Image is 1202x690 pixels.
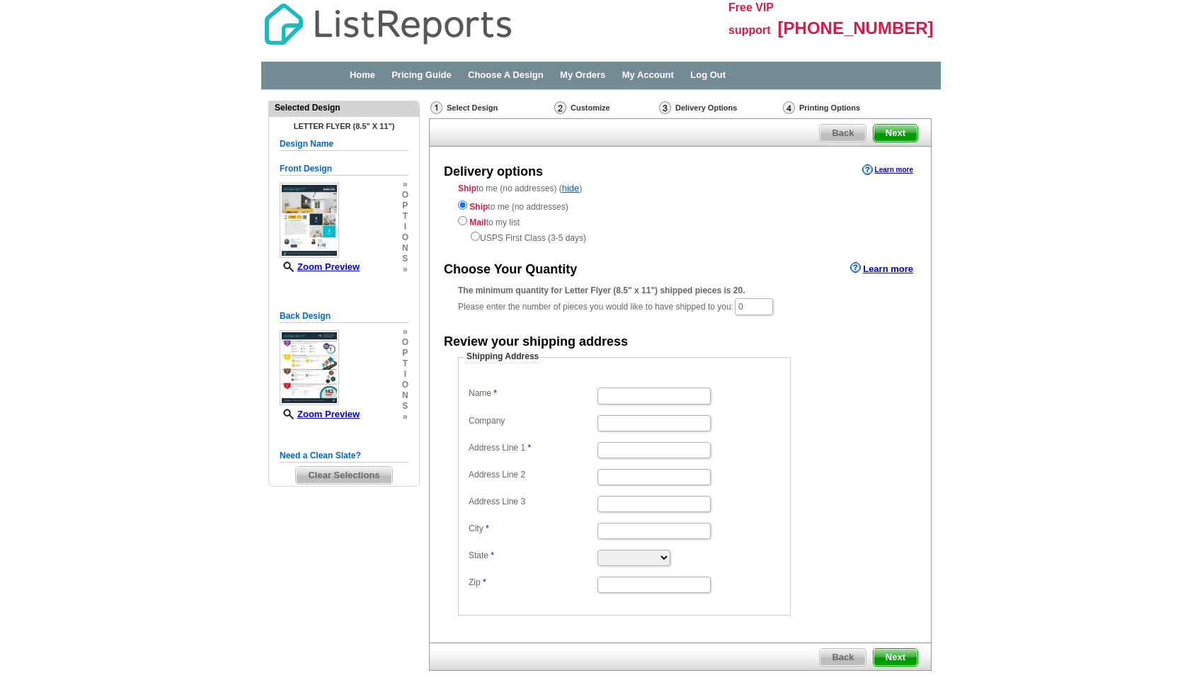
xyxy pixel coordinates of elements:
[622,69,674,80] a: My Account
[444,333,628,351] div: Review your shipping address
[465,351,540,363] legend: Shipping Address
[874,649,917,666] span: Next
[469,442,596,454] label: Address Line 1
[402,200,408,211] span: p
[469,577,596,589] label: Zip
[458,229,903,244] div: USPS First Class (3-5 days)
[350,69,375,80] a: Home
[296,467,391,484] span: Clear Selections
[402,264,408,275] span: »
[280,449,408,463] h5: Need a Clean Slate?
[402,243,408,254] span: n
[850,262,913,273] a: Learn more
[553,101,658,115] div: Customize
[560,69,605,80] a: My Orders
[402,179,408,190] span: »
[444,163,543,181] div: Delivery options
[659,101,671,114] img: Delivery Options
[820,125,866,142] span: Back
[469,415,596,427] label: Company
[280,162,408,176] h5: Front Design
[402,358,408,369] span: t
[554,101,566,114] img: Customize
[402,190,408,200] span: o
[402,380,408,390] span: o
[469,202,488,212] strong: Ship
[458,284,903,297] div: The minimum quantity for Letter Flyer (8.5" x 11") shipped pieces is 20.
[690,69,726,80] a: Log Out
[458,198,903,244] div: to me (no addresses) to my list
[402,412,408,422] span: »
[280,122,408,130] h4: Letter Flyer (8.5" x 11")
[469,496,596,508] label: Address Line 3
[783,101,795,114] img: Printing Options & Summary
[469,217,486,227] strong: Mail
[562,183,580,193] a: hide
[402,348,408,358] span: p
[402,232,408,243] span: o
[402,369,408,380] span: i
[874,125,917,142] span: Next
[819,648,866,667] a: Back
[402,254,408,264] span: s
[820,649,866,666] span: Back
[429,101,553,118] div: Select Design
[658,101,782,118] div: Delivery Options
[468,69,544,80] a: Choose A Design
[280,330,339,405] img: small-thumb.jpg
[862,164,913,176] a: Learn more
[458,284,903,317] div: Please enter the number of pieces you would like to have shipped to you:
[819,124,866,142] a: Back
[269,101,419,114] div: Selected Design
[280,310,408,323] h5: Back Design
[402,401,408,412] span: s
[469,388,596,400] label: Name
[280,137,408,151] h5: Design Name
[402,337,408,348] span: o
[728,1,774,36] span: Free VIP support
[469,523,596,535] label: City
[430,182,931,244] div: to me (no addresses) ( )
[280,183,339,258] img: small-thumb.jpg
[280,261,360,272] a: Zoom Preview
[280,409,360,419] a: Zoom Preview
[469,469,596,481] label: Address Line 2
[782,101,908,115] div: Printing Options
[402,327,408,337] span: »
[402,390,408,401] span: n
[391,69,452,80] a: Pricing Guide
[458,183,476,193] strong: Ship
[444,261,577,279] div: Choose Your Quantity
[469,550,596,562] label: State
[778,18,934,38] span: [PHONE_NUMBER]
[430,101,442,114] img: Select Design
[402,222,408,232] span: i
[402,211,408,222] span: t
